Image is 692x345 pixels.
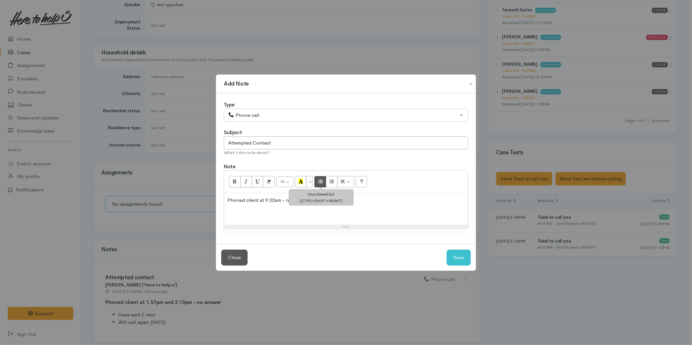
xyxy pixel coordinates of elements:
div: Resize [224,225,468,228]
button: Ordered list (CTRL+SHIFT+NUM8) [326,176,338,187]
h1: Add Note [224,80,249,88]
button: Unordered list (CTRL+SHIFT+NUM7) [314,176,326,187]
button: More Color [306,176,313,187]
label: Subject [224,129,242,136]
button: Italic (CTRL+I) [240,176,252,187]
button: Remove Font Style (CTRL+\) [263,176,275,187]
div: Phone call [228,112,458,119]
button: Close [466,80,476,88]
label: Note [224,163,236,171]
label: Type [224,101,235,109]
button: Phone call [224,109,468,122]
button: Save [447,250,471,266]
button: Close [221,250,248,266]
button: Bold (CTRL+B) [229,176,241,187]
button: Paragraph [337,176,354,187]
button: Underline (CTRL+U) [252,176,264,187]
div: What's this note about? [224,149,468,156]
div: Unordered list (CTRL+SHIFT+NUM7) [289,189,354,206]
span: 15 [280,179,285,184]
button: Recent Color [295,176,307,187]
p: Phoned client at 9.02am - no answer [227,197,465,204]
button: Font Size [276,176,294,187]
button: Help [356,176,368,187]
